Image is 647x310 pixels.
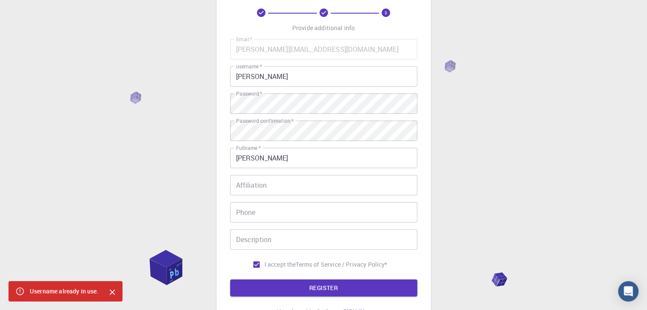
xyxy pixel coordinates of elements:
[265,260,296,269] span: I accept the
[236,63,262,70] label: username
[230,279,417,296] button: REGISTER
[296,260,387,269] a: Terms of Service / Privacy Policy*
[105,285,119,299] button: Close
[236,144,261,152] label: Fullname
[618,281,638,302] div: Open Intercom Messenger
[236,36,252,43] label: Email
[292,24,355,32] p: Provide additional info
[385,10,387,16] text: 3
[236,117,294,124] label: Password confirmation
[296,260,387,269] p: Terms of Service / Privacy Policy *
[30,284,99,299] div: Username already in use.
[236,90,262,97] label: Password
